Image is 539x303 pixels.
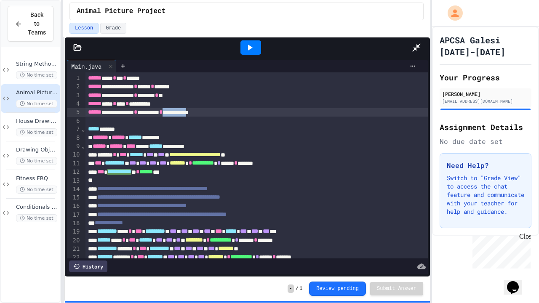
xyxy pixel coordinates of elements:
iframe: chat widget [504,269,531,295]
h1: APCSA Galesi [DATE]-[DATE] [440,34,531,58]
button: Submit Answer [370,282,423,295]
div: [PERSON_NAME] [442,90,529,98]
span: Animal Picture Project [16,89,59,96]
span: No time set [16,100,57,108]
span: Fold line [81,143,85,149]
iframe: chat widget [469,233,531,268]
span: House Drawing Classwork [16,118,59,125]
div: Main.java [67,60,116,72]
span: No time set [16,186,57,194]
button: Lesson [69,23,99,34]
div: 2 [67,82,81,91]
div: 3 [67,91,81,100]
div: 9 [67,142,81,151]
button: Review pending [309,282,366,296]
span: - [288,284,294,293]
span: Fitness FRQ [16,175,59,182]
div: 12 [67,168,81,177]
button: Grade [100,23,126,34]
div: 8 [67,134,81,142]
span: String Methods Examples [16,61,59,68]
div: 10 [67,151,81,159]
div: 5 [67,108,81,117]
span: Submit Answer [377,285,416,292]
div: 7 [67,125,81,133]
div: Main.java [67,62,106,71]
span: No time set [16,71,57,79]
div: History [69,260,107,272]
div: 22 [67,253,81,262]
span: / [296,285,299,292]
h2: Your Progress [440,72,531,83]
span: 1 [299,285,302,292]
span: Back to Teams [27,11,46,37]
span: No time set [16,157,57,165]
div: 11 [67,159,81,168]
div: 20 [67,237,81,245]
span: Conditionals Classwork [16,204,59,211]
div: 15 [67,194,81,202]
span: Animal Picture Project [77,6,165,16]
span: Fold line [81,126,85,133]
div: [EMAIL_ADDRESS][DOMAIN_NAME] [442,98,529,104]
h2: Assignment Details [440,121,531,133]
div: 1 [67,74,81,82]
span: No time set [16,214,57,222]
div: 14 [67,185,81,194]
span: No time set [16,128,57,136]
div: 6 [67,117,81,125]
div: 13 [67,177,81,185]
div: Chat with us now!Close [3,3,58,53]
div: 21 [67,245,81,253]
div: 17 [67,211,81,219]
button: Back to Teams [8,6,53,42]
p: Switch to "Grade View" to access the chat feature and communicate with your teacher for help and ... [447,174,524,216]
div: 16 [67,202,81,210]
div: No due date set [440,136,531,146]
div: 19 [67,228,81,236]
div: 4 [67,100,81,108]
div: My Account [439,3,465,23]
div: 18 [67,219,81,228]
span: Drawing Objects in Java - HW Playposit Code [16,146,59,154]
h3: Need Help? [447,160,524,170]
